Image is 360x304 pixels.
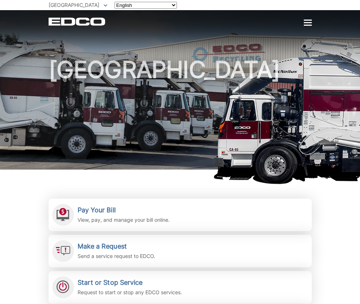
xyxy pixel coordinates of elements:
[49,17,106,26] a: EDCD logo. Return to the homepage.
[49,235,312,267] a: Make a Request Send a service request to EDCO.
[49,58,312,173] h1: [GEOGRAPHIC_DATA]
[115,2,177,9] select: Select a language
[49,199,312,231] a: Pay Your Bill View, pay, and manage your bill online.
[78,242,155,250] h2: Make a Request
[78,279,182,287] h2: Start or Stop Service
[49,2,99,8] span: [GEOGRAPHIC_DATA]
[78,252,155,260] p: Send a service request to EDCO.
[78,216,170,224] p: View, pay, and manage your bill online.
[78,288,182,296] p: Request to start or stop any EDCO services.
[78,206,170,214] h2: Pay Your Bill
